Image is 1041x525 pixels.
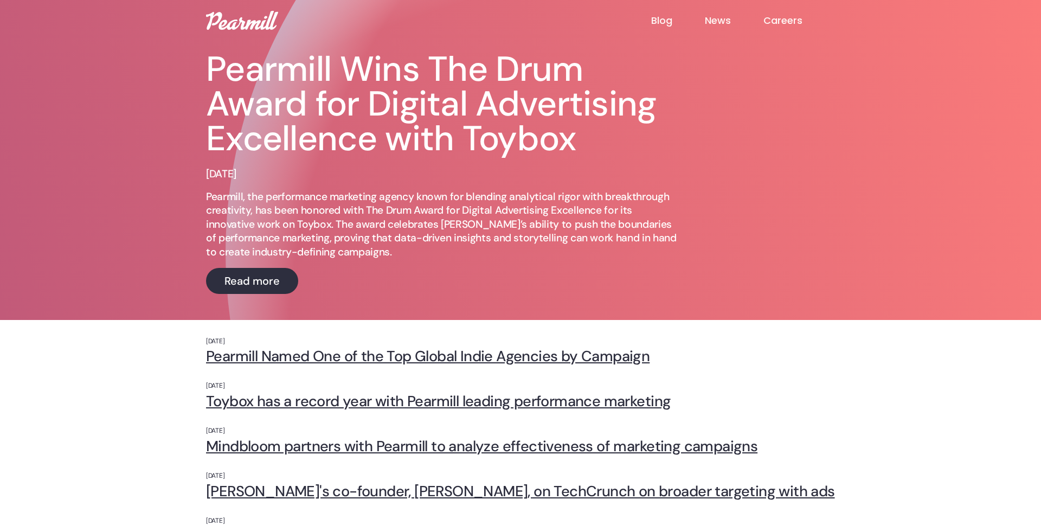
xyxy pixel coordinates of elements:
a: Careers [763,14,835,27]
p: [DATE] [206,167,236,181]
a: Mindbloom partners with Pearmill to analyze effectiveness of marketing campaigns [206,438,835,454]
img: Pearmill logo [206,11,278,30]
a: Pearmill Named One of the Top Global Indie Agencies by Campaign [206,348,835,364]
p: [DATE] [206,472,835,481]
a: News [705,14,763,27]
p: [DATE] [206,427,835,436]
a: [PERSON_NAME]'s co-founder, [PERSON_NAME], on TechCrunch on broader targeting with ads [206,483,835,500]
p: Pearmill, the performance marketing agency known for blending analytical rigor with breakthrough ... [206,190,683,259]
a: Toybox has a record year with Pearmill leading performance marketing [206,393,835,409]
a: Blog [651,14,705,27]
p: [DATE] [206,382,835,390]
a: Read more [206,268,298,294]
p: [DATE] [206,337,835,346]
h1: Pearmill Wins The Drum Award for Digital Advertising Excellence with Toybox [206,52,683,156]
